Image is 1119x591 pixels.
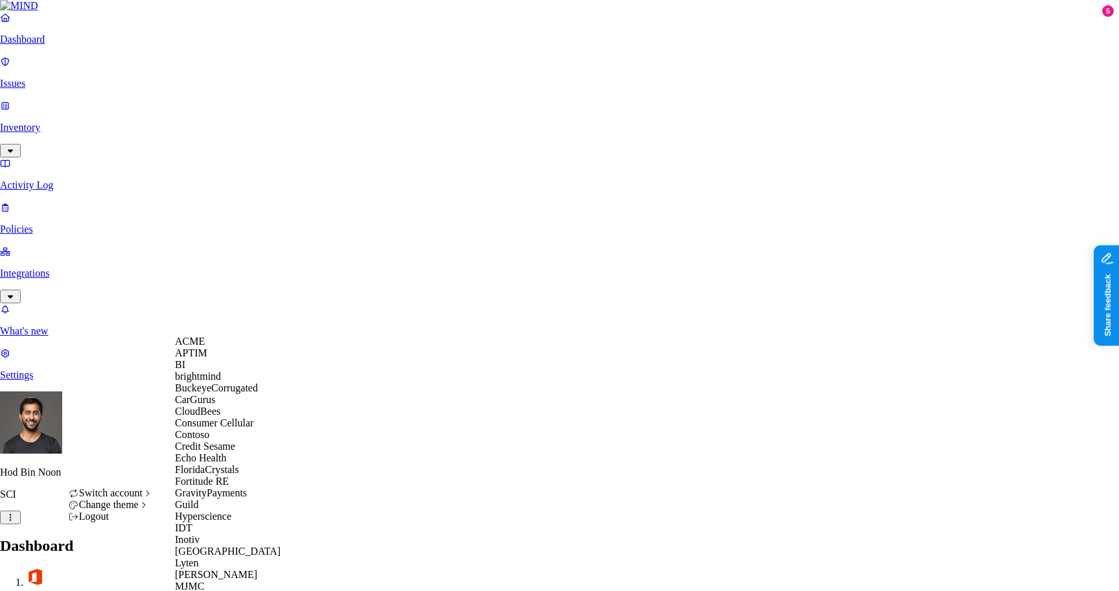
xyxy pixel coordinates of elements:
[175,336,205,347] span: ACME
[175,347,207,358] span: APTIM
[175,546,281,557] span: [GEOGRAPHIC_DATA]
[175,359,185,370] span: BI
[175,406,220,417] span: CloudBees
[69,511,154,522] div: Logout
[79,499,139,510] span: Change theme
[175,371,221,382] span: brightmind
[175,394,215,405] span: CarGurus
[79,487,143,498] span: Switch account
[175,382,258,393] span: BuckeyeCorrugated
[175,476,229,487] span: Fortitude RE
[175,464,239,475] span: FloridaCrystals
[175,557,198,568] span: Lyten
[175,522,192,533] span: IDT
[175,452,227,463] span: Echo Health
[175,417,253,428] span: Consumer Cellular
[175,429,209,440] span: Contoso
[175,487,247,498] span: GravityPayments
[175,441,235,452] span: Credit Sesame
[175,499,198,510] span: Guild
[175,511,231,522] span: Hyperscience
[175,569,257,580] span: [PERSON_NAME]
[175,534,200,545] span: Inotiv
